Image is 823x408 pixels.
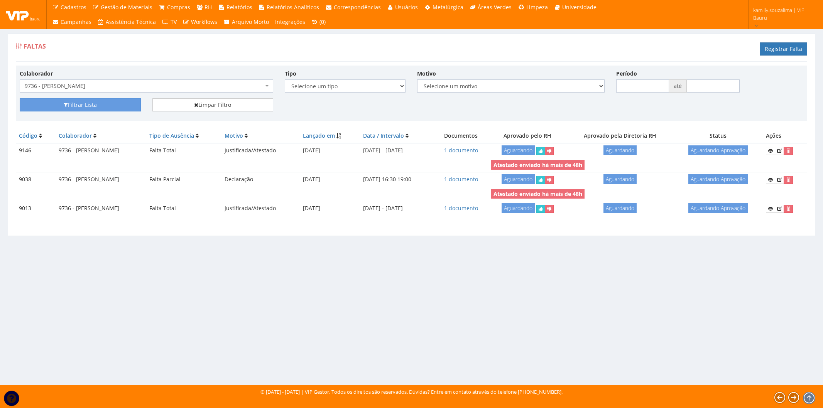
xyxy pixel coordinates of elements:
span: Relatórios Analíticos [267,3,319,11]
span: Aguardando [502,203,535,213]
img: logo [6,9,41,20]
td: Falta Total [146,143,221,158]
span: TV [171,18,177,25]
td: [DATE] [300,172,360,187]
a: Arquivo Morto [220,15,272,29]
td: [DATE] - [DATE] [360,143,434,158]
span: Workflows [191,18,217,25]
a: 1 documento [444,204,478,212]
span: Aguardando Aprovação [688,203,748,213]
span: Correspondências [334,3,381,11]
button: Filtrar Lista [20,98,141,111]
a: Colaborador [59,132,92,139]
th: Documentos [434,129,488,143]
span: Usuários [395,3,418,11]
a: Lançado em [303,132,335,139]
a: Registrar Falta [760,42,807,56]
td: [DATE] [300,143,360,158]
td: 9146 [16,143,56,158]
a: TV [159,15,180,29]
span: Metalúrgica [433,3,463,11]
a: Motivo [225,132,243,139]
span: Aguardando [502,145,535,155]
strong: Atestado enviado há mais de 48h [493,190,582,197]
span: Áreas Verdes [478,3,512,11]
td: 9736 - [PERSON_NAME] [56,143,146,158]
a: (0) [308,15,329,29]
a: Assistência Técnica [95,15,159,29]
span: Assistência Técnica [106,18,156,25]
span: Compras [167,3,190,11]
a: 1 documento [444,147,478,154]
span: Cadastros [61,3,86,11]
td: Justificada/Atestado [221,143,299,158]
span: Aguardando [502,174,535,184]
a: Código [19,132,37,139]
th: Aprovado pelo RH [488,129,567,143]
a: Integrações [272,15,308,29]
span: Relatórios [226,3,252,11]
a: 1 documento [444,175,478,183]
span: Universidade [562,3,597,11]
td: Falta Parcial [146,172,221,187]
th: Status [674,129,763,143]
td: [DATE] 16:30 19:00 [360,172,434,187]
span: Aguardando [603,203,637,213]
span: Aguardando [603,145,637,155]
th: Ações [763,129,807,143]
th: Aprovado pela Diretoria RH [567,129,674,143]
span: Aguardando Aprovação [688,174,748,184]
span: Faltas [24,42,46,51]
td: 9736 - [PERSON_NAME] [56,201,146,216]
div: © [DATE] - [DATE] | VIP Gestor. Todos os direitos são reservados. Dúvidas? Entre em contato atrav... [260,388,563,396]
span: kamilly.souzalima | VIP Bauru [753,6,813,22]
td: Declaração [221,172,299,187]
span: Integrações [275,18,305,25]
span: (0) [319,18,326,25]
span: Aguardando [603,174,637,184]
a: Workflows [180,15,221,29]
span: Aguardando Aprovação [688,145,748,155]
span: Campanhas [61,18,91,25]
span: 9736 - THAINA DE MORAIS SIQUEIRA [20,79,273,93]
span: RH [204,3,212,11]
td: Justificada/Atestado [221,201,299,216]
strong: Atestado enviado há mais de 48h [493,161,582,169]
label: Tipo [285,70,296,78]
span: até [669,79,687,93]
span: Arquivo Morto [232,18,269,25]
label: Período [616,70,637,78]
td: 9038 [16,172,56,187]
td: [DATE] - [DATE] [360,201,434,216]
a: Limpar Filtro [152,98,274,111]
span: 9736 - THAINA DE MORAIS SIQUEIRA [25,82,264,90]
span: Limpeza [526,3,548,11]
td: 9736 - [PERSON_NAME] [56,172,146,187]
a: Campanhas [49,15,95,29]
a: Data / Intervalo [363,132,404,139]
label: Motivo [417,70,436,78]
td: Falta Total [146,201,221,216]
label: Colaborador [20,70,53,78]
a: Tipo de Ausência [149,132,194,139]
td: 9013 [16,201,56,216]
td: [DATE] [300,201,360,216]
span: Gestão de Materiais [101,3,152,11]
